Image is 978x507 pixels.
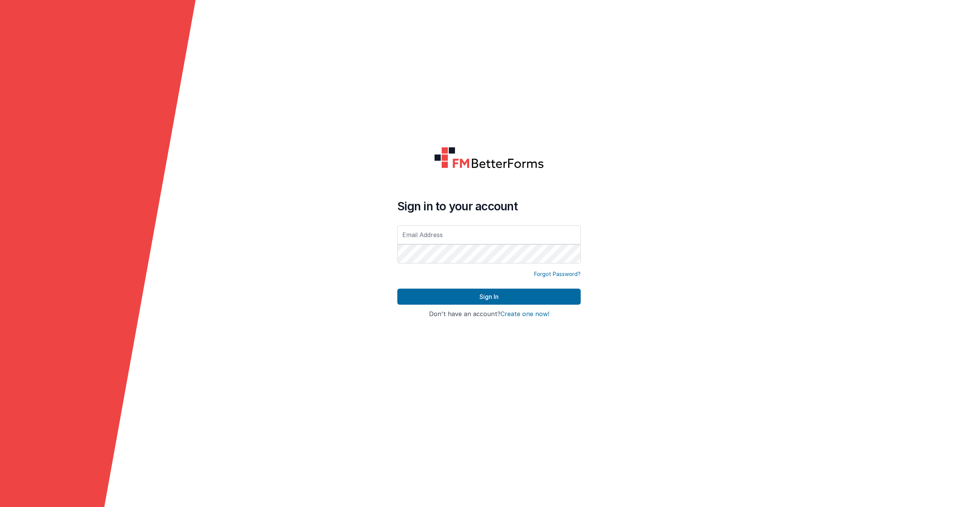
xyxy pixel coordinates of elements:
[534,270,581,278] a: Forgot Password?
[500,311,549,318] button: Create one now!
[397,311,581,318] h4: Don't have an account?
[397,225,581,244] input: Email Address
[397,289,581,305] button: Sign In
[397,199,581,213] h4: Sign in to your account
